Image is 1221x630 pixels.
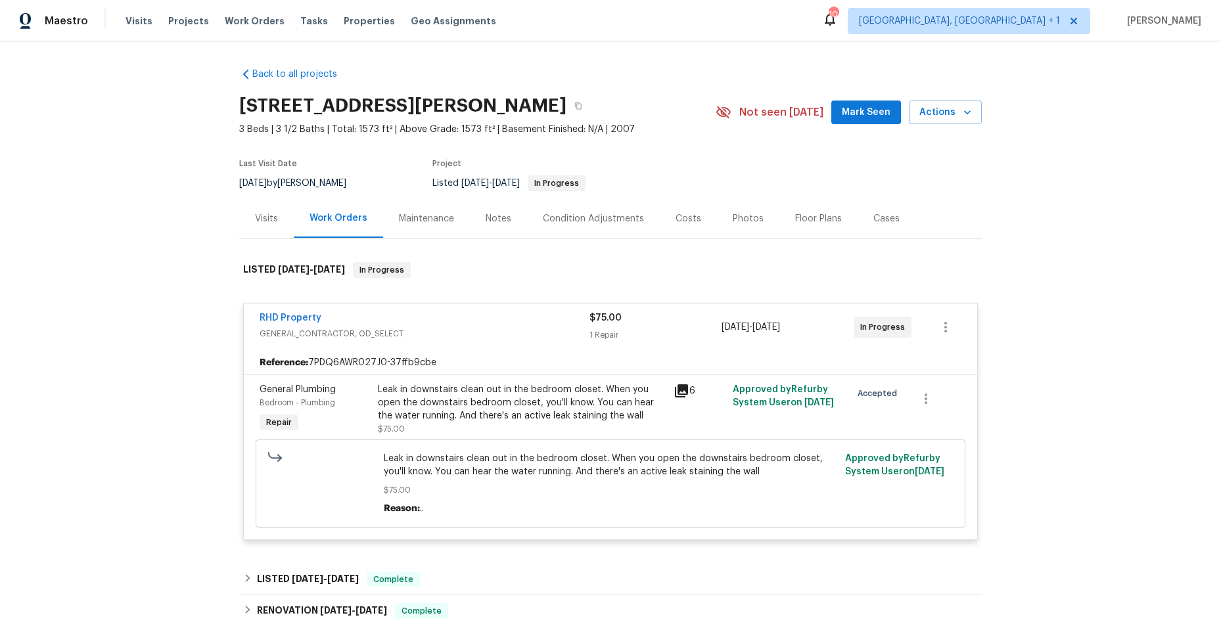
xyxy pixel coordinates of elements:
h6: LISTED [243,262,345,278]
span: - [292,574,359,583]
span: - [722,321,780,334]
h2: [STREET_ADDRESS][PERSON_NAME] [239,99,566,112]
span: Actions [919,104,971,121]
span: In Progress [860,321,910,334]
a: RHD Property [260,313,321,323]
span: Reason: [384,504,420,513]
span: GENERAL_CONTRACTOR, OD_SELECT [260,327,589,340]
span: Complete [368,573,419,586]
span: In Progress [529,179,584,187]
span: $75.00 [589,313,622,323]
span: Repair [261,416,297,429]
button: Copy Address [566,94,590,118]
div: RENOVATION [DATE]-[DATE]Complete [239,595,982,627]
span: General Plumbing [260,385,336,394]
span: Maestro [45,14,88,28]
span: Project [432,160,461,168]
span: - [461,179,520,188]
span: [DATE] [327,574,359,583]
span: [DATE] [804,398,834,407]
button: Actions [909,101,982,125]
span: Work Orders [225,14,285,28]
span: Not seen [DATE] [739,106,823,119]
span: Leak in downstairs clean out in the bedroom closet. When you open the downstairs bedroom closet, ... [384,452,838,478]
div: Costs [676,212,701,225]
span: [DATE] [278,265,310,274]
span: Bedroom - Plumbing [260,399,335,407]
button: Mark Seen [831,101,901,125]
span: Mark Seen [842,104,890,121]
div: by [PERSON_NAME] [239,175,362,191]
a: Back to all projects [239,68,365,81]
div: Condition Adjustments [543,212,644,225]
div: LISTED [DATE]-[DATE]In Progress [239,249,982,291]
div: Notes [486,212,511,225]
span: [DATE] [492,179,520,188]
div: 6 [674,383,725,399]
span: Visits [126,14,152,28]
div: Photos [733,212,764,225]
span: Tasks [300,16,328,26]
div: LISTED [DATE]-[DATE]Complete [239,564,982,595]
span: [DATE] [752,323,780,332]
span: Approved by Refurby System User on [845,454,944,476]
b: Reference: [260,356,308,369]
div: Leak in downstairs clean out in the bedroom closet. When you open the downstairs bedroom closet, ... [378,383,666,422]
span: [DATE] [915,467,944,476]
span: [DATE] [313,265,345,274]
span: 3 Beds | 3 1/2 Baths | Total: 1573 ft² | Above Grade: 1573 ft² | Basement Finished: N/A | 2007 [239,123,716,136]
span: [PERSON_NAME] [1122,14,1201,28]
div: Visits [255,212,278,225]
div: 10 [829,8,838,21]
span: $75.00 [384,484,838,497]
span: [DATE] [722,323,749,332]
span: - [278,265,345,274]
span: .. [420,504,424,513]
span: $75.00 [378,425,405,433]
div: Work Orders [310,212,367,225]
span: [DATE] [292,574,323,583]
span: Geo Assignments [411,14,496,28]
span: Approved by Refurby System User on [733,385,834,407]
span: [DATE] [461,179,489,188]
span: [DATE] [356,606,387,615]
span: Listed [432,179,586,188]
span: [GEOGRAPHIC_DATA], [GEOGRAPHIC_DATA] + 1 [859,14,1060,28]
div: 7PDQ6AWR027J0-37ffb9cbe [244,351,977,374]
h6: LISTED [257,572,359,587]
span: Complete [396,604,447,618]
div: Floor Plans [795,212,842,225]
div: 1 Repair [589,328,722,342]
span: [DATE] [239,179,267,188]
span: Projects [168,14,209,28]
span: [DATE] [320,606,352,615]
span: Properties [344,14,395,28]
span: - [320,606,387,615]
h6: RENOVATION [257,603,387,619]
div: Cases [873,212,900,225]
div: Maintenance [399,212,454,225]
span: Accepted [858,387,902,400]
span: In Progress [354,263,409,277]
span: Last Visit Date [239,160,297,168]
